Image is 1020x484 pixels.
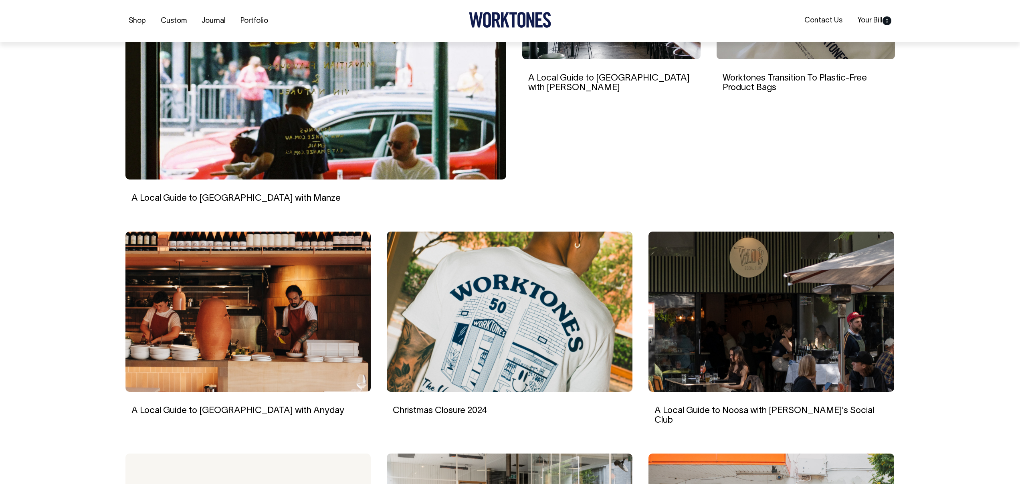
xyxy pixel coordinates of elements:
[648,232,894,392] img: A Local Guide to Noosa with Theo's Social Club
[131,194,341,202] a: A Local Guide to [GEOGRAPHIC_DATA] with Manze
[387,232,632,392] img: Christmas Closure 2024
[883,16,891,25] span: 0
[723,74,867,92] a: Worktones Transition To Plastic-Free Product Bags
[125,14,149,28] a: Shop
[393,407,487,415] a: Christmas Closure 2024
[198,14,229,28] a: Journal
[801,14,846,27] a: Contact Us
[528,74,690,92] a: A Local Guide to [GEOGRAPHIC_DATA] with [PERSON_NAME]
[158,14,190,28] a: Custom
[131,407,344,415] a: A Local Guide to [GEOGRAPHIC_DATA] with Anyday
[125,232,371,392] img: A Local Guide to Brisbane with Anyday
[654,407,874,424] a: A Local Guide to Noosa with [PERSON_NAME]'s Social Club
[854,14,895,27] a: Your Bill0
[237,14,271,28] a: Portfolio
